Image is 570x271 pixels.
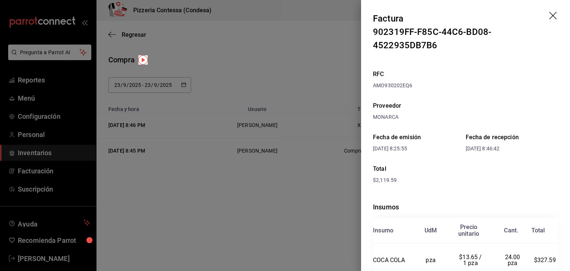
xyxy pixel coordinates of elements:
[373,101,558,110] div: Proveedor
[466,133,558,142] div: Fecha de recepción
[373,177,397,183] span: $2,119.59
[459,254,484,267] span: $13.65 / 1 pza
[373,113,558,121] div: MONARCA
[504,227,518,234] div: Cant.
[373,202,558,212] div: Insumos
[531,227,545,234] div: Total
[534,257,556,264] span: $327.59
[373,145,466,153] div: [DATE] 8:25:55
[549,12,558,21] button: drag
[373,25,549,52] div: 902319FF-F85C-44C6-BD08-4522935DB7B6
[138,55,148,65] img: Tooltip marker
[466,145,558,153] div: [DATE] 8:46:42
[458,224,479,237] div: Precio unitario
[373,227,393,234] div: Insumo
[373,133,466,142] div: Fecha de emisión
[373,12,549,25] div: Factura
[505,254,522,267] span: 24.00 pza
[373,82,558,89] div: AMO930202EQ6
[373,70,558,79] div: RFC
[373,164,558,173] div: Total
[425,227,437,234] div: UdM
